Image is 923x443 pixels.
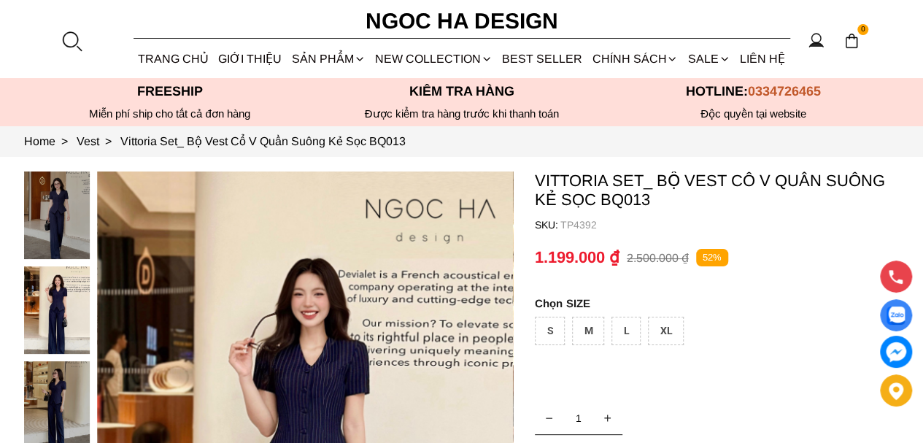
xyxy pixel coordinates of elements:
[535,219,560,231] h6: SKU:
[24,266,90,354] img: Vittoria Set_ Bộ Vest Cổ V Quần Suông Kẻ Sọc BQ013_mini_1
[77,135,120,147] a: Link to Vest
[683,39,735,78] a: SALE
[857,24,869,36] span: 0
[409,84,514,99] font: Kiểm tra hàng
[887,307,905,325] img: Display image
[880,336,912,368] a: messenger
[572,317,604,345] div: M
[214,39,287,78] a: GIỚI THIỆU
[99,135,117,147] span: >
[134,39,214,78] a: TRANG CHỦ
[24,107,316,120] div: Miễn phí ship cho tất cả đơn hàng
[648,317,684,345] div: XL
[352,4,571,39] a: Ngoc Ha Design
[843,33,860,49] img: img-CART-ICON-ksit0nf1
[498,39,587,78] a: BEST SELLER
[735,39,789,78] a: LIÊN HỆ
[587,39,683,78] div: Chính sách
[370,39,497,78] a: NEW COLLECTION
[696,249,728,267] p: 52%
[535,297,900,309] p: SIZE
[120,135,406,147] a: Link to Vittoria Set_ Bộ Vest Cổ V Quần Suông Kẻ Sọc BQ013
[287,39,370,78] div: SẢN PHẨM
[880,299,912,331] a: Display image
[24,84,316,99] p: Freeship
[535,172,900,209] p: Vittoria Set_ Bộ Vest Cổ V Quần Suông Kẻ Sọc BQ013
[24,172,90,259] img: Vittoria Set_ Bộ Vest Cổ V Quần Suông Kẻ Sọc BQ013_mini_0
[535,404,622,433] input: Quantity input
[608,107,900,120] h6: Độc quyền tại website
[560,219,900,231] p: TP4392
[55,135,74,147] span: >
[611,317,641,345] div: L
[608,84,900,99] p: Hotline:
[316,107,608,120] p: Được kiểm tra hàng trước khi thanh toán
[535,317,565,345] div: S
[535,248,619,267] p: 1.199.000 ₫
[627,251,689,265] p: 2.500.000 ₫
[748,84,821,99] span: 0334726465
[24,135,77,147] a: Link to Home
